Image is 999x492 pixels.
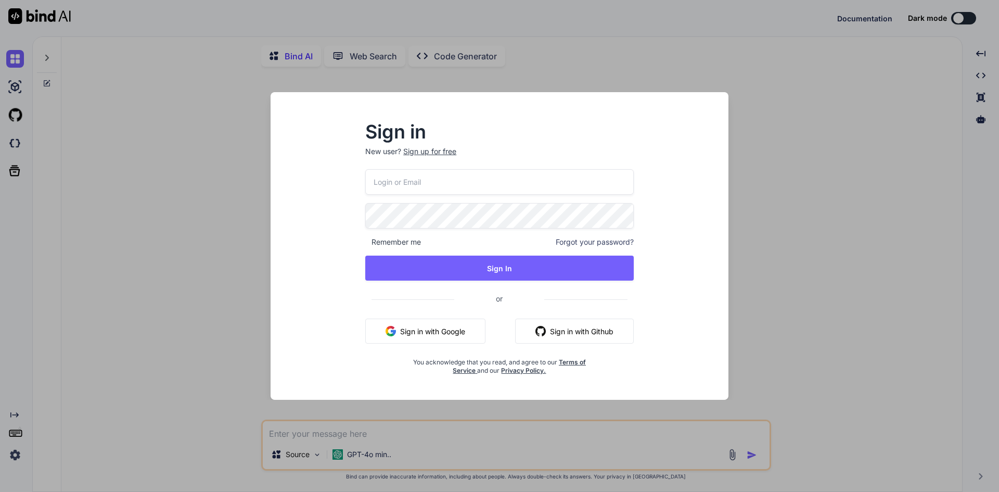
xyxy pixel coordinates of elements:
[365,256,634,281] button: Sign In
[365,146,634,169] p: New user?
[365,319,485,344] button: Sign in with Google
[515,319,634,344] button: Sign in with Github
[365,169,634,195] input: Login or Email
[501,367,546,374] a: Privacy Policy.
[410,352,589,375] div: You acknowledge that you read, and agree to our and our
[365,237,421,247] span: Remember me
[556,237,634,247] span: Forgot your password?
[403,146,456,157] div: Sign up for free
[454,286,544,311] span: or
[453,358,586,374] a: Terms of Service
[535,326,546,336] img: github
[365,123,634,140] h2: Sign in
[386,326,396,336] img: google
